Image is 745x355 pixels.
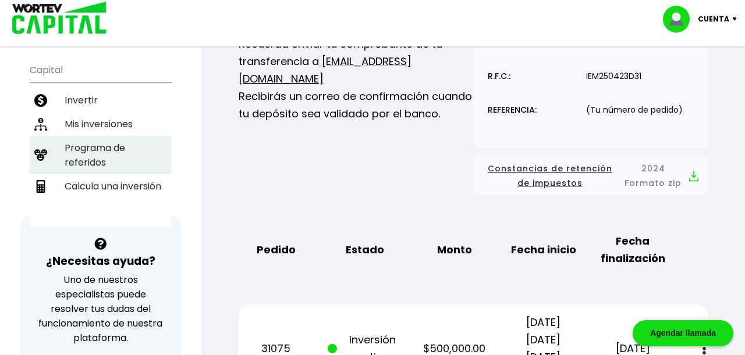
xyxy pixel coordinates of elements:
p: (Tu número de pedido) [586,106,683,114]
img: calculadora-icon.17d418c4.svg [34,180,47,193]
p: 01 21 8000125 098 1734 [586,38,676,47]
img: recomiendanos-icon.9b8e9327.svg [34,149,47,162]
img: invertir-icon.b3b967d7.svg [34,94,47,107]
b: Fecha finalización [595,232,670,267]
div: Agendar llamada [633,320,733,346]
b: Pedido [257,241,296,259]
a: Calcula una inversión [30,174,171,198]
img: icon-down [729,17,745,21]
a: Mis inversiones [30,112,171,136]
img: profile-image [663,6,698,33]
b: Fecha inicio [511,241,576,259]
ul: Capital [30,57,171,227]
p: Uno de nuestros especialistas puede resolver tus dudas del funcionamiento de nuestra plataforma. [36,272,166,345]
a: [EMAIL_ADDRESS][DOMAIN_NAME] [239,54,411,86]
a: Invertir [30,88,171,112]
button: Constancias de retención de impuestos2024 Formato zip [483,162,698,191]
img: inversiones-icon.6695dc30.svg [34,118,47,131]
b: Monto [437,241,472,259]
span: Constancias de retención de impuestos [483,162,618,191]
p: IEM250423D31 [586,72,641,81]
a: Programa de referidos [30,136,171,174]
p: Recuerda enviar tu comprobante de tu transferencia a Recibirás un correo de confirmación cuando t... [239,35,473,123]
p: Cuenta [698,10,729,28]
p: R.F.C.: [488,72,510,81]
b: Estado [346,241,384,259]
h3: ¿Necesitas ayuda? [46,253,155,270]
p: REFERENCIA: [488,106,537,114]
p: CLABE Interbancaria: [488,38,576,47]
